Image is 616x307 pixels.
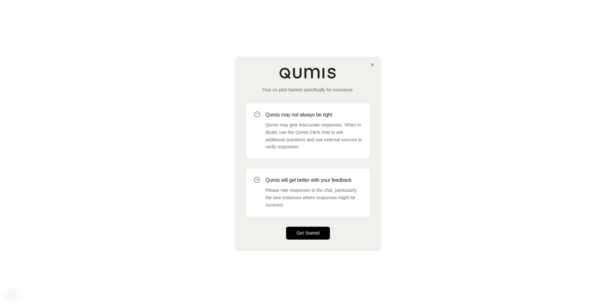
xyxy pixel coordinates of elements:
h3: Qumis will get better with your feedback [265,176,362,184]
h3: Qumis may not always be right [265,111,362,119]
p: Your co-pilot trained specifically for insurance. [246,87,370,93]
p: Qumis may give inaccurate responses. When in doubt, use the Qumis Clerk chat to ask additional qu... [265,121,362,151]
button: Get Started [286,227,330,240]
img: Qumis Logo [279,67,337,79]
p: Please rate responses in the chat, particularly the rare instances where responses might be incor... [265,187,362,209]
